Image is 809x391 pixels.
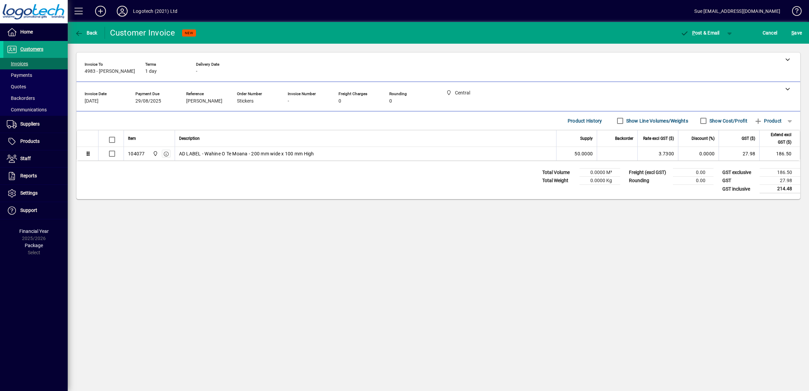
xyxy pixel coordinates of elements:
button: Save [790,27,804,39]
span: Backorders [7,95,35,101]
app-page-header-button: Back [68,27,105,39]
button: Product History [565,115,605,127]
span: Item [128,135,136,142]
td: 0.00 [673,177,714,185]
span: Supply [580,135,593,142]
a: Support [3,202,68,219]
td: 214.48 [760,185,800,193]
span: Extend excl GST ($) [764,131,791,146]
span: Suppliers [20,121,40,127]
a: Settings [3,185,68,202]
span: NEW [185,31,193,35]
td: GST exclusive [719,169,760,177]
span: Backorder [615,135,633,142]
a: Reports [3,168,68,184]
label: Show Line Volumes/Weights [625,117,688,124]
button: Cancel [761,27,779,39]
td: 0.0000 M³ [580,169,620,177]
span: P [692,30,695,36]
td: Rounding [626,177,673,185]
a: Home [3,24,68,41]
span: Reports [20,173,37,178]
span: AD LABEL - Wahine O Te Moana - 200 mm wide x 100 mm High [179,150,314,157]
span: Settings [20,190,38,196]
button: Add [90,5,111,17]
span: ost & Email [680,30,720,36]
td: Freight (excl GST) [626,169,673,177]
td: 27.98 [760,177,800,185]
span: Home [20,29,33,35]
span: 29/08/2025 [135,99,161,104]
span: Invoices [7,61,28,66]
span: 0 [389,99,392,104]
span: Customers [20,46,43,52]
span: [PERSON_NAME] [186,99,222,104]
button: Back [73,27,99,39]
td: 186.50 [759,147,800,160]
a: Payments [3,69,68,81]
span: S [791,30,794,36]
span: Rate excl GST ($) [643,135,674,142]
span: Package [25,243,43,248]
button: Profile [111,5,133,17]
span: Quotes [7,84,26,89]
div: Logotech (2021) Ltd [133,6,177,17]
div: 104077 [128,150,145,157]
div: 3.7300 [642,150,674,157]
span: 0 [338,99,341,104]
td: GST [719,177,760,185]
td: Total Weight [539,177,580,185]
span: Cancel [763,27,778,38]
span: Product History [568,115,602,126]
span: Support [20,208,37,213]
label: Show Cost/Profit [708,117,747,124]
span: GST ($) [742,135,755,142]
span: Products [20,138,40,144]
button: Product [751,115,785,127]
span: Discount (%) [692,135,715,142]
span: 50.0000 [574,150,593,157]
span: Product [754,115,782,126]
td: 186.50 [760,169,800,177]
span: Description [179,135,200,142]
div: Sue [EMAIL_ADDRESS][DOMAIN_NAME] [694,6,780,17]
a: Communications [3,104,68,115]
span: 1 day [145,69,157,74]
td: 0.00 [673,169,714,177]
span: 4983 - [PERSON_NAME] [85,69,135,74]
span: Staff [20,156,31,161]
a: Invoices [3,58,68,69]
td: Total Volume [539,169,580,177]
button: Post & Email [677,27,723,39]
span: Payments [7,72,32,78]
span: Back [75,30,97,36]
span: Financial Year [19,229,49,234]
a: Knowledge Base [787,1,801,23]
span: Central [151,150,159,157]
span: [DATE] [85,99,99,104]
a: Staff [3,150,68,167]
span: Communications [7,107,47,112]
td: 0.0000 [678,147,719,160]
span: - [288,99,289,104]
a: Suppliers [3,116,68,133]
span: ave [791,27,802,38]
a: Products [3,133,68,150]
span: Stickers [237,99,254,104]
td: 27.98 [719,147,759,160]
div: Customer Invoice [110,27,175,38]
span: - [196,69,197,74]
a: Quotes [3,81,68,92]
td: 0.0000 Kg [580,177,620,185]
td: GST inclusive [719,185,760,193]
a: Backorders [3,92,68,104]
